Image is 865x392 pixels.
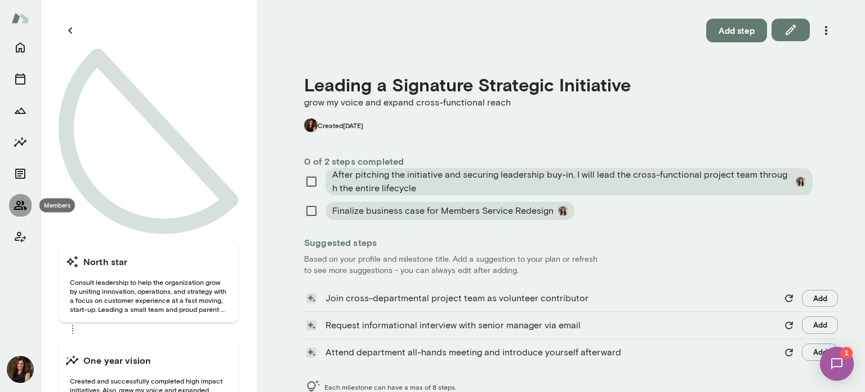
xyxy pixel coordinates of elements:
[706,19,767,42] button: Add step
[304,236,838,249] h6: Suggested steps
[83,354,151,367] h6: One year vision
[304,254,838,265] p: Based on your profile and milestone title. Add a suggestion to your plan or refresh
[59,241,239,323] button: North starConsult leadership to help the organization grow by uniting innovation, operations, and...
[304,155,838,168] h6: 0 of 2 steps completed
[324,382,456,391] span: Each milestone can have a max of 8 steps.
[9,226,32,248] button: Client app
[11,7,29,29] img: Mento
[558,206,568,216] img: Tiffany C'deBaca
[9,36,32,59] button: Home
[332,168,791,195] span: After pitching the initiative and securing leadership buy-in, I will lead the cross-functional pr...
[326,202,575,220] div: Finalize business case for Members Service RedesignTiffany C'deBaca
[9,194,32,217] button: Members
[796,177,806,187] img: Tiffany C'deBaca
[39,199,75,213] div: Members
[65,278,232,314] span: Consult leadership to help the organization grow by uniting innovation, operations, and strategy ...
[332,204,554,218] span: Finalize business case for Members Service Redesign
[318,121,363,130] span: Created [DATE]
[326,292,776,305] p: Join cross-departmental project team as volunteer contributor
[304,74,838,95] h4: Leading a Signature Strategic Initiative
[9,99,32,122] button: Growth Plan
[326,319,776,332] p: Request informational interview with senior manager via email
[83,255,128,268] h6: North star
[9,68,32,90] button: Sessions
[802,316,838,334] button: Add
[802,343,838,361] button: Add
[802,290,838,307] button: Add
[9,162,32,185] button: Documents
[326,168,813,195] div: After pitching the initiative and securing leadership buy-in, I will lead the cross-functional pr...
[7,356,34,383] img: Carrie Atkin
[326,346,776,359] p: Attend department all-hands meeting and introduce yourself afterward
[304,265,838,276] p: to see more suggestions - you can always edit after adding.
[304,96,838,109] p: grow my voice and expand cross-functional reach
[304,118,318,132] img: Carrie Atkin
[9,131,32,153] button: Insights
